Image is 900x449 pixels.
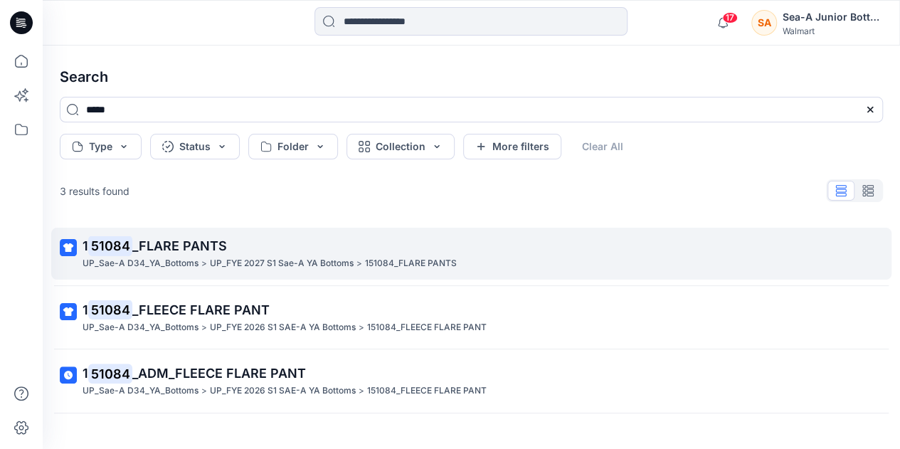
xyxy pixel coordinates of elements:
[359,384,364,398] p: >
[359,320,364,335] p: >
[83,256,198,271] p: UP_Sae-A D34_YA_Bottoms
[132,302,270,317] span: _FLEECE FLARE PANT
[346,134,455,159] button: Collection
[88,364,132,384] mark: 51084
[51,228,891,280] a: 151084_FLARE PANTSUP_Sae-A D34_YA_Bottoms>UP_FYE 2027 S1 Sae-A YA Bottoms>151084_FLARE PANTS
[83,384,198,398] p: UP_Sae-A D34_YA_Bottoms
[201,256,207,271] p: >
[83,238,88,253] span: 1
[783,26,882,36] div: Walmart
[356,256,362,271] p: >
[201,384,207,398] p: >
[60,134,142,159] button: Type
[783,9,882,26] div: Sea-A Junior Bottom
[150,134,240,159] button: Status
[132,366,306,381] span: _ADM_FLEECE FLARE PANT
[367,384,487,398] p: 151084_FLEECE FLARE PANT
[51,355,891,407] a: 151084_ADM_FLEECE FLARE PANTUP_Sae-A D34_YA_Bottoms>UP_FYE 2026 S1 SAE-A YA Bottoms>151084_FLEECE...
[248,134,338,159] button: Folder
[210,256,354,271] p: UP_FYE 2027 S1 Sae-A YA Bottoms
[751,10,777,36] div: SA
[48,57,894,97] h4: Search
[365,256,457,271] p: 151084_FLARE PANTS
[60,184,129,199] p: 3 results found
[367,320,487,335] p: 151084_FLEECE FLARE PANT
[83,366,88,381] span: 1
[88,236,132,255] mark: 51084
[210,384,356,398] p: UP_FYE 2026 S1 SAE-A YA Bottoms
[201,320,207,335] p: >
[83,320,198,335] p: UP_Sae-A D34_YA_Bottoms
[51,292,891,344] a: 151084_FLEECE FLARE PANTUP_Sae-A D34_YA_Bottoms>UP_FYE 2026 S1 SAE-A YA Bottoms>151084_FLEECE FLA...
[83,302,88,317] span: 1
[88,300,132,319] mark: 51084
[722,12,738,23] span: 17
[210,320,356,335] p: UP_FYE 2026 S1 SAE-A YA Bottoms
[463,134,561,159] button: More filters
[132,238,227,253] span: _FLARE PANTS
